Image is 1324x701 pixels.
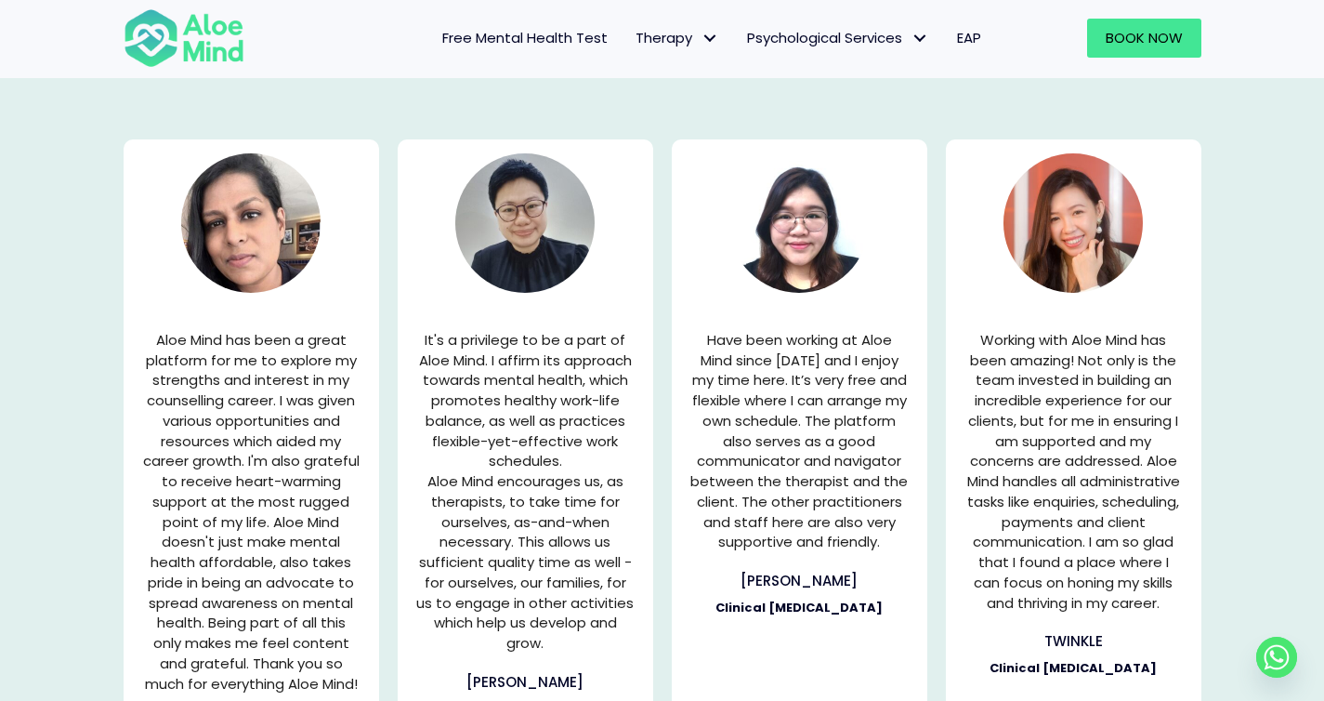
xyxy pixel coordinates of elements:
[181,153,321,293] img: Aloe Mind Malaysia | Mental Healthcare Services in Malaysia and Singapore
[907,25,934,52] span: Psychological Services: submenu
[690,330,909,552] p: Have been working at Aloe Mind since [DATE] and I enjoy my time here. It’s very free and flexible...
[1106,28,1183,47] span: Book Now
[690,571,909,590] h3: [PERSON_NAME]
[622,19,733,58] a: TherapyTherapy: submenu
[690,600,909,616] h4: Clinical [MEDICAL_DATA]
[1087,19,1201,58] a: Book Now
[964,631,1183,651] h3: Twinkle
[416,672,635,692] h3: [PERSON_NAME]
[729,153,869,293] img: Aloe Mind Malaysia | Mental Healthcare Services in Malaysia and Singapore
[964,330,1183,614] p: Working with Aloe Mind has been amazing! Not only is the team invested in building an incredible ...
[636,28,719,47] span: Therapy
[124,7,244,69] img: Aloe mind Logo
[416,330,635,654] p: It's a privilege to be a part of Aloe Mind. I affirm its approach towards mental health, which pr...
[455,153,595,293] img: Aloe Mind Malaysia | Mental Healthcare Services in Malaysia and Singapore
[269,19,995,58] nav: Menu
[697,25,724,52] span: Therapy: submenu
[943,19,995,58] a: EAP
[442,28,608,47] span: Free Mental Health Test
[747,28,929,47] span: Psychological Services
[428,19,622,58] a: Free Mental Health Test
[733,19,943,58] a: Psychological ServicesPsychological Services: submenu
[1256,637,1297,678] a: Whatsapp
[1003,153,1143,293] img: Aloe Mind Malaysia | Mental Healthcare Services in Malaysia and Singapore
[957,28,981,47] span: EAP
[964,660,1183,677] h4: Clinical [MEDICAL_DATA]
[142,330,360,694] p: Aloe Mind has been a great platform for me to explore my strengths and interest in my counselling...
